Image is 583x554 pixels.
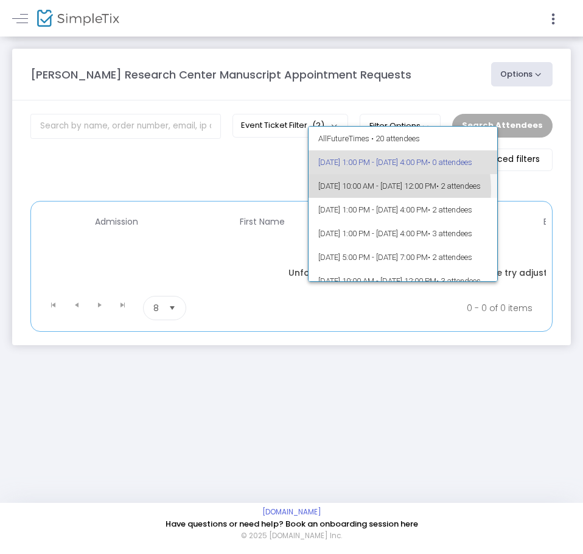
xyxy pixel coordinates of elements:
span: [DATE] 1:00 PM - [DATE] 4:00 PM [318,198,487,222]
span: All Future Times • 20 attendees [318,127,487,150]
span: • 3 attendees [436,276,481,286]
span: • 2 attendees [428,253,472,262]
span: [DATE] 1:00 PM - [DATE] 4:00 PM [318,150,487,174]
span: • 3 attendees [428,229,472,238]
span: [DATE] 5:00 PM - [DATE] 7:00 PM [318,245,487,269]
span: [DATE] 10:00 AM - [DATE] 12:00 PM [318,174,487,198]
span: [DATE] 10:00 AM - [DATE] 12:00 PM [318,269,487,293]
span: • 0 attendees [428,158,472,167]
span: • 2 attendees [428,205,472,214]
span: [DATE] 1:00 PM - [DATE] 4:00 PM [318,222,487,245]
span: • 2 attendees [436,181,481,191]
